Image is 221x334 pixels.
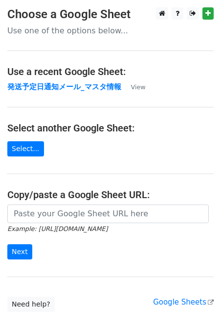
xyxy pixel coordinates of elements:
small: View [131,83,146,91]
h3: Choose a Google Sheet [7,7,214,22]
a: Need help? [7,297,55,312]
a: Select... [7,141,44,156]
h4: Copy/paste a Google Sheet URL: [7,189,214,201]
input: Paste your Google Sheet URL here [7,205,209,223]
h4: Use a recent Google Sheet: [7,66,214,77]
small: Example: [URL][DOMAIN_NAME] [7,225,108,232]
a: View [121,82,146,91]
input: Next [7,244,32,259]
a: 発送予定日通知メール_マスタ情報 [7,82,121,91]
h4: Select another Google Sheet: [7,122,214,134]
p: Use one of the options below... [7,26,214,36]
a: Google Sheets [153,298,214,307]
